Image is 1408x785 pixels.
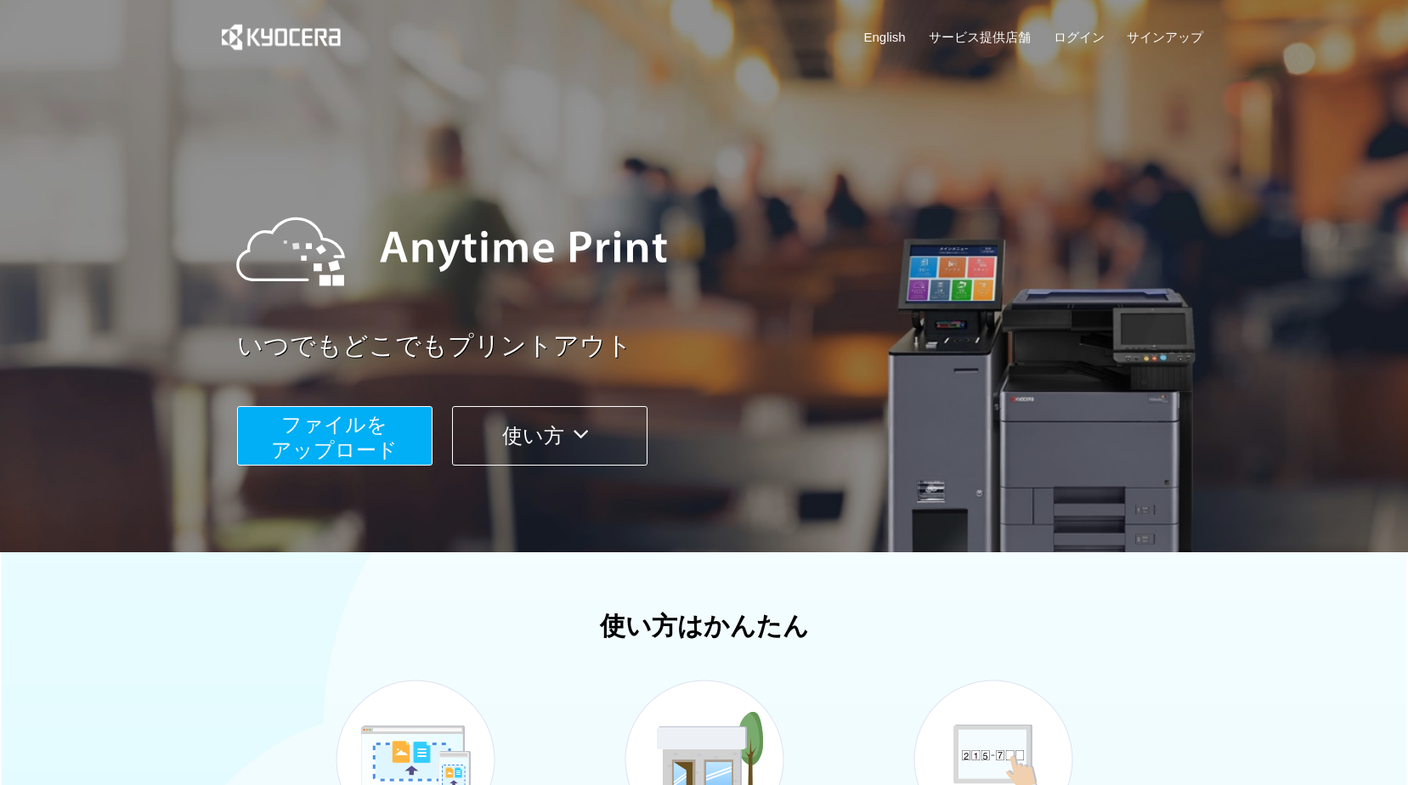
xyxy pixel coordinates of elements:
[929,28,1031,46] a: サービス提供店舗
[1127,28,1203,46] a: サインアップ
[237,406,433,466] button: ファイルを​​アップロード
[271,413,398,461] span: ファイルを ​​アップロード
[864,28,906,46] a: English
[237,328,1214,364] a: いつでもどこでもプリントアウト
[452,406,647,466] button: 使い方
[1054,28,1105,46] a: ログイン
